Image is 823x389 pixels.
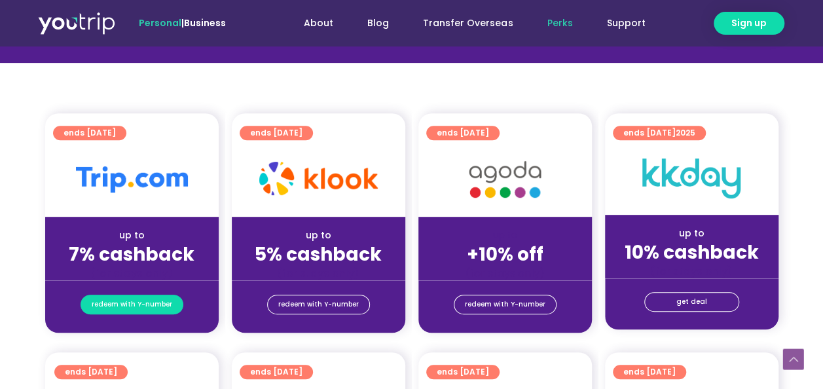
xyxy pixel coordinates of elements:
[54,365,128,379] a: ends [DATE]
[287,11,350,35] a: About
[65,365,117,379] span: ends [DATE]
[53,126,126,140] a: ends [DATE]
[623,126,695,140] span: ends [DATE]
[676,127,695,138] span: 2025
[493,229,517,242] span: up to
[615,227,768,240] div: up to
[437,126,489,140] span: ends [DATE]
[278,295,359,314] span: redeem with Y-number
[69,242,194,267] strong: 7% cashback
[731,16,767,30] span: Sign up
[615,265,768,278] div: (for stays only)
[714,12,784,35] a: Sign up
[250,126,302,140] span: ends [DATE]
[454,295,557,314] a: redeem with Y-number
[644,292,739,312] a: get deal
[426,126,500,140] a: ends [DATE]
[437,365,489,379] span: ends [DATE]
[625,240,759,265] strong: 10% cashback
[429,267,581,280] div: (for stays only)
[81,295,183,314] a: redeem with Y-number
[250,365,302,379] span: ends [DATE]
[56,229,208,242] div: up to
[255,242,382,267] strong: 5% cashback
[261,11,662,35] nav: Menu
[406,11,530,35] a: Transfer Overseas
[589,11,662,35] a: Support
[139,16,226,29] span: |
[623,365,676,379] span: ends [DATE]
[240,126,313,140] a: ends [DATE]
[240,365,313,379] a: ends [DATE]
[242,267,395,280] div: (for stays only)
[350,11,406,35] a: Blog
[92,295,172,314] span: redeem with Y-number
[613,126,706,140] a: ends [DATE]2025
[530,11,589,35] a: Perks
[676,293,707,311] span: get deal
[467,242,543,267] strong: +10% off
[56,267,208,280] div: (for stays only)
[613,365,686,379] a: ends [DATE]
[64,126,116,140] span: ends [DATE]
[139,16,181,29] span: Personal
[426,365,500,379] a: ends [DATE]
[465,295,545,314] span: redeem with Y-number
[184,16,226,29] a: Business
[267,295,370,314] a: redeem with Y-number
[242,229,395,242] div: up to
